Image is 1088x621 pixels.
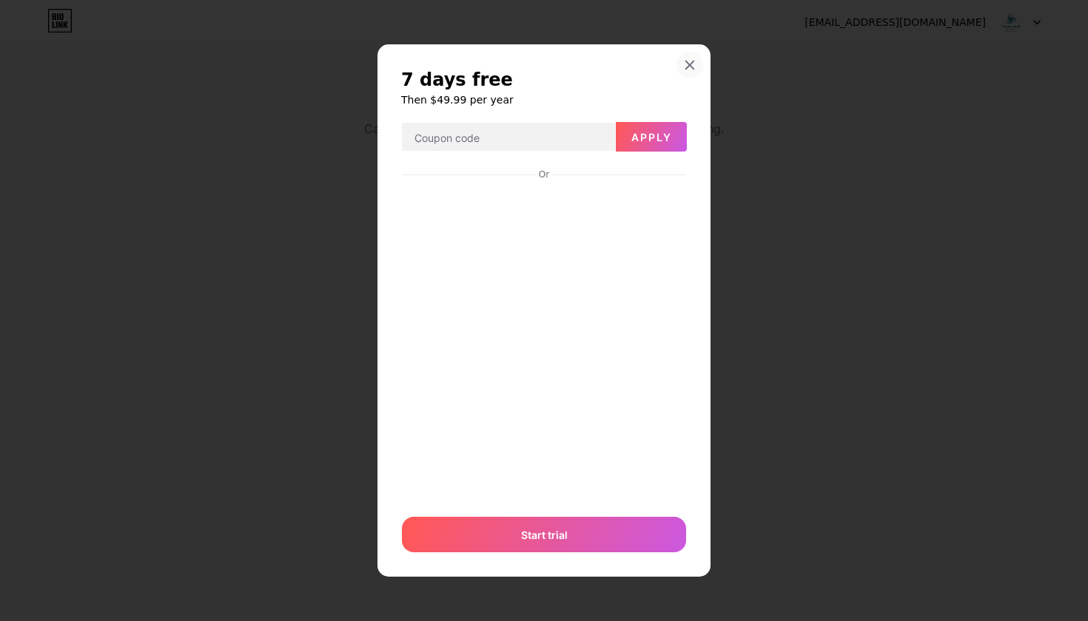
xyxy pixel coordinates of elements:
span: Apply [631,131,672,143]
button: Apply [616,122,687,152]
iframe: Secure payment input frame [399,182,689,502]
span: 7 days free [401,68,513,92]
input: Coupon code [402,123,615,152]
div: Or [536,169,552,180]
span: Start trial [521,527,568,543]
h6: Then $49.99 per year [401,92,687,107]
